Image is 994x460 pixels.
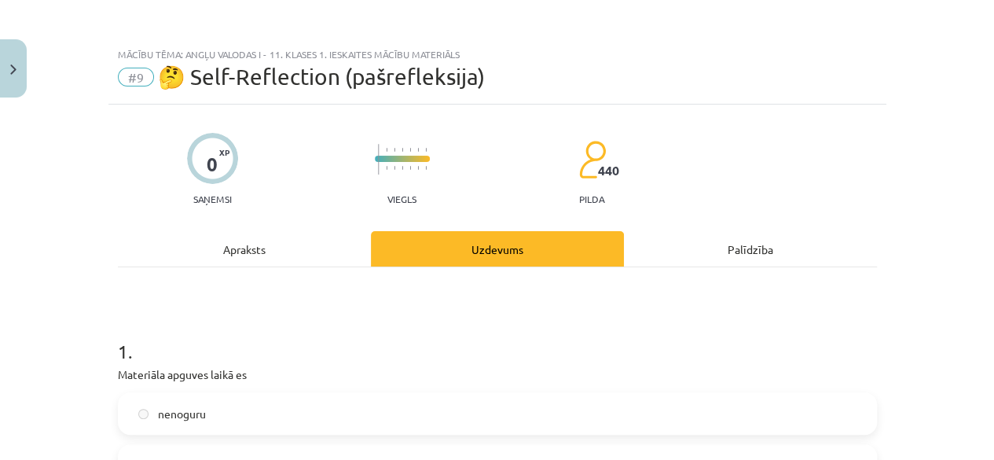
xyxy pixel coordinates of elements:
[425,166,427,170] img: icon-short-line-57e1e144782c952c97e751825c79c345078a6d821885a25fce030b3d8c18986b.svg
[387,193,416,204] p: Viegls
[158,406,206,422] span: nenoguru
[409,166,411,170] img: icon-short-line-57e1e144782c952c97e751825c79c345078a6d821885a25fce030b3d8c18986b.svg
[579,193,604,204] p: pilda
[371,231,624,267] div: Uzdevums
[394,166,395,170] img: icon-short-line-57e1e144782c952c97e751825c79c345078a6d821885a25fce030b3d8c18986b.svg
[10,64,17,75] img: icon-close-lesson-0947bae3869378f0d4975bcd49f059093ad1ed9edebbc8119c70593378902aed.svg
[118,49,877,60] div: Mācību tēma: Angļu valodas i - 11. klases 1. ieskaites mācību materiāls
[158,64,485,90] span: 🤔 Self-Reflection (pašrefleksija)
[187,193,238,204] p: Saņemsi
[118,366,877,383] p: Materiāla apguves laikā es
[417,148,419,152] img: icon-short-line-57e1e144782c952c97e751825c79c345078a6d821885a25fce030b3d8c18986b.svg
[624,231,877,267] div: Palīdzība
[386,166,387,170] img: icon-short-line-57e1e144782c952c97e751825c79c345078a6d821885a25fce030b3d8c18986b.svg
[386,148,387,152] img: icon-short-line-57e1e144782c952c97e751825c79c345078a6d821885a25fce030b3d8c18986b.svg
[417,166,419,170] img: icon-short-line-57e1e144782c952c97e751825c79c345078a6d821885a25fce030b3d8c18986b.svg
[425,148,427,152] img: icon-short-line-57e1e144782c952c97e751825c79c345078a6d821885a25fce030b3d8c18986b.svg
[219,148,229,156] span: XP
[402,148,403,152] img: icon-short-line-57e1e144782c952c97e751825c79c345078a6d821885a25fce030b3d8c18986b.svg
[402,166,403,170] img: icon-short-line-57e1e144782c952c97e751825c79c345078a6d821885a25fce030b3d8c18986b.svg
[578,140,606,179] img: students-c634bb4e5e11cddfef0936a35e636f08e4e9abd3cc4e673bd6f9a4125e45ecb1.svg
[118,68,154,86] span: #9
[598,164,619,178] span: 440
[394,148,395,152] img: icon-short-line-57e1e144782c952c97e751825c79c345078a6d821885a25fce030b3d8c18986b.svg
[378,144,380,175] img: icon-long-line-d9ea69661e0d244f92f715978eff75569469978d946b2353a9bb055b3ed8787d.svg
[138,409,149,419] input: nenoguru
[409,148,411,152] img: icon-short-line-57e1e144782c952c97e751825c79c345078a6d821885a25fce030b3d8c18986b.svg
[118,313,877,362] h1: 1 .
[207,153,218,175] div: 0
[118,231,371,267] div: Apraksts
